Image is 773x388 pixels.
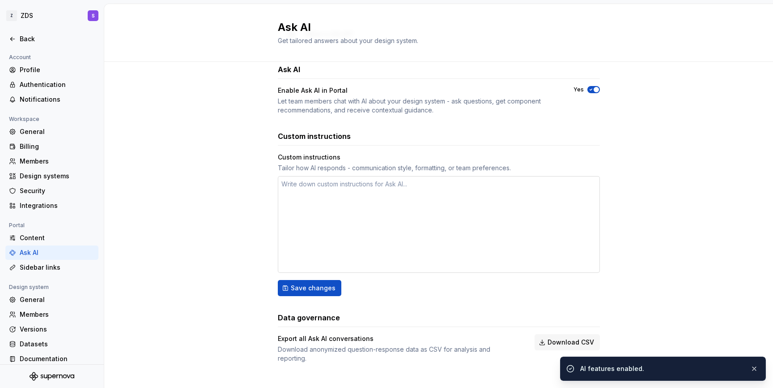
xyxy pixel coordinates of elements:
[20,354,95,363] div: Documentation
[5,337,98,351] a: Datasets
[278,97,557,115] div: Let team members chat with AI about your design system - ask questions, get component recommendat...
[5,322,98,336] a: Versions
[278,20,589,34] h2: Ask AI
[535,334,600,350] button: Download CSV
[5,32,98,46] a: Back
[20,186,95,195] div: Security
[20,263,95,272] div: Sidebar links
[5,260,98,275] a: Sidebar links
[20,95,95,104] div: Notifications
[5,184,98,198] a: Security
[278,153,340,162] div: Custom instructions
[20,340,95,349] div: Datasets
[20,142,95,151] div: Billing
[278,37,418,44] span: Get tailored answers about your design system.
[278,86,348,95] div: Enable Ask AI in Portal
[5,154,98,168] a: Members
[5,114,43,125] div: Workspace
[5,139,98,154] a: Billing
[5,169,98,183] a: Design systems
[5,352,98,366] a: Documentation
[5,92,98,107] a: Notifications
[573,86,584,93] label: Yes
[20,325,95,334] div: Versions
[291,284,336,293] span: Save changes
[5,125,98,139] a: General
[278,345,518,363] div: Download anonymized question-response data as CSV for analysis and reporting.
[20,310,95,319] div: Members
[92,12,95,19] div: S
[21,11,33,20] div: ZDS
[20,295,95,304] div: General
[5,63,98,77] a: Profile
[278,334,374,343] div: Export all Ask AI conversations
[278,164,600,172] div: Tailor how AI responds - communication style, formatting, or team preferences.
[580,364,743,373] div: AI features enabled.
[548,338,594,347] span: Download CSV
[20,233,95,242] div: Content
[30,372,74,381] svg: Supernova Logo
[5,52,34,63] div: Account
[20,248,95,257] div: Ask AI
[5,246,98,260] a: Ask AI
[20,34,95,43] div: Back
[5,307,98,322] a: Members
[278,131,351,142] h3: Custom instructions
[20,127,95,136] div: General
[20,80,95,89] div: Authentication
[20,157,95,166] div: Members
[20,65,95,74] div: Profile
[5,198,98,213] a: Integrations
[20,201,95,210] div: Integrations
[2,6,102,26] button: ZZDSS
[5,231,98,245] a: Content
[5,293,98,307] a: General
[5,282,52,293] div: Design system
[6,10,17,21] div: Z
[278,64,300,75] h3: Ask AI
[278,280,341,296] button: Save changes
[5,220,28,231] div: Portal
[20,172,95,181] div: Design systems
[5,78,98,92] a: Authentication
[278,312,340,323] h3: Data governance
